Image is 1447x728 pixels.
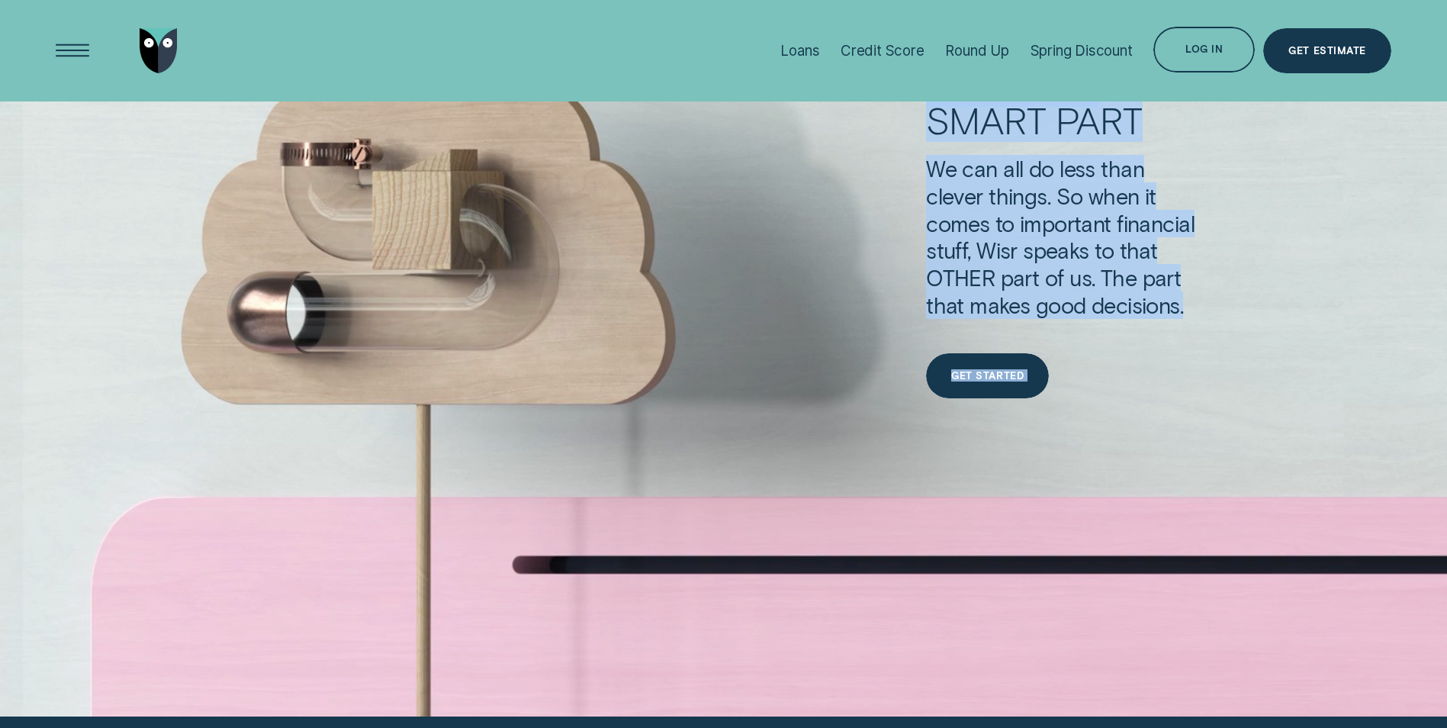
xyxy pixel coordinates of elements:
[780,42,819,60] div: Loans
[926,292,964,319] div: that
[1101,155,1144,182] div: than
[1001,264,1040,292] div: part
[50,28,95,74] button: Open Menu
[1029,155,1054,182] div: do
[1060,155,1095,182] div: less
[1117,210,1195,237] div: financial
[1045,264,1064,292] div: of
[926,237,971,264] div: stuff,
[1020,210,1111,237] div: important
[1056,102,1143,137] div: part
[962,155,997,182] div: can
[1023,237,1089,264] div: speaks
[1101,264,1137,292] div: The
[945,42,1009,60] div: Round Up
[1143,264,1182,292] div: part
[926,353,1049,399] a: Get Started
[926,264,995,292] div: OTHER
[926,182,983,210] div: clever
[1088,182,1140,210] div: when
[1145,182,1156,210] div: it
[1036,292,1086,319] div: good
[140,28,178,74] img: Wisr
[976,237,1018,264] div: Wisr
[926,102,1046,137] div: smart
[1056,182,1083,210] div: So
[841,42,924,60] div: Credit Score
[989,182,1050,210] div: things.
[1031,42,1133,60] div: Spring Discount
[1069,264,1095,292] div: us.
[1003,155,1023,182] div: all
[1120,237,1158,264] div: that
[1153,27,1255,72] button: Log in
[969,292,1030,319] div: makes
[1095,237,1114,264] div: to
[1092,292,1183,319] div: decisions.
[926,155,957,182] div: We
[1263,28,1391,74] a: Get Estimate
[926,210,989,237] div: comes
[995,210,1015,237] div: to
